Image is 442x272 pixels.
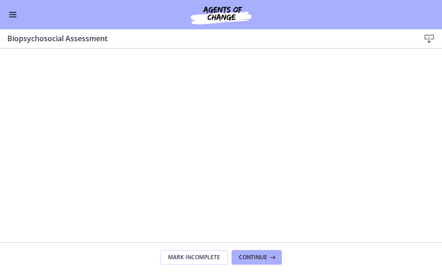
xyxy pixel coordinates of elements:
[7,9,18,20] button: Enable menu
[403,229,421,245] button: Show settings menu
[7,33,405,44] h3: Biopsychosocial Assessment
[421,229,439,245] button: Fullscreen
[232,250,282,265] button: Continue
[168,254,220,261] span: Mark Incomplete
[384,229,403,245] button: Mute
[3,229,21,245] button: Play Video
[160,250,228,265] button: Mark Incomplete
[166,4,276,26] img: Agents of Change
[239,254,267,261] span: Continue
[45,229,380,245] div: Playbar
